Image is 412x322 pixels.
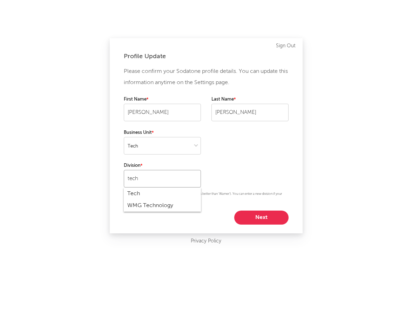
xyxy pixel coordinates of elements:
div: Profile Update [124,52,289,61]
label: First Name [124,95,201,104]
input: Your division [124,170,201,187]
div: Tech [124,188,201,200]
label: Division [124,162,201,170]
button: Next [234,211,289,225]
p: Please be as specific as possible (e.g. 'Warner Mexico' is better than 'Warner'). You can enter a... [124,191,289,204]
a: Sign Out [276,42,296,50]
input: Your first name [124,104,201,121]
label: Last Name [211,95,289,104]
input: Your last name [211,104,289,121]
label: Business Unit [124,129,201,137]
a: Privacy Policy [191,237,221,246]
div: WMG Technology [124,200,201,212]
p: Please confirm your Sodatone profile details. You can update this information anytime on the Sett... [124,66,289,88]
